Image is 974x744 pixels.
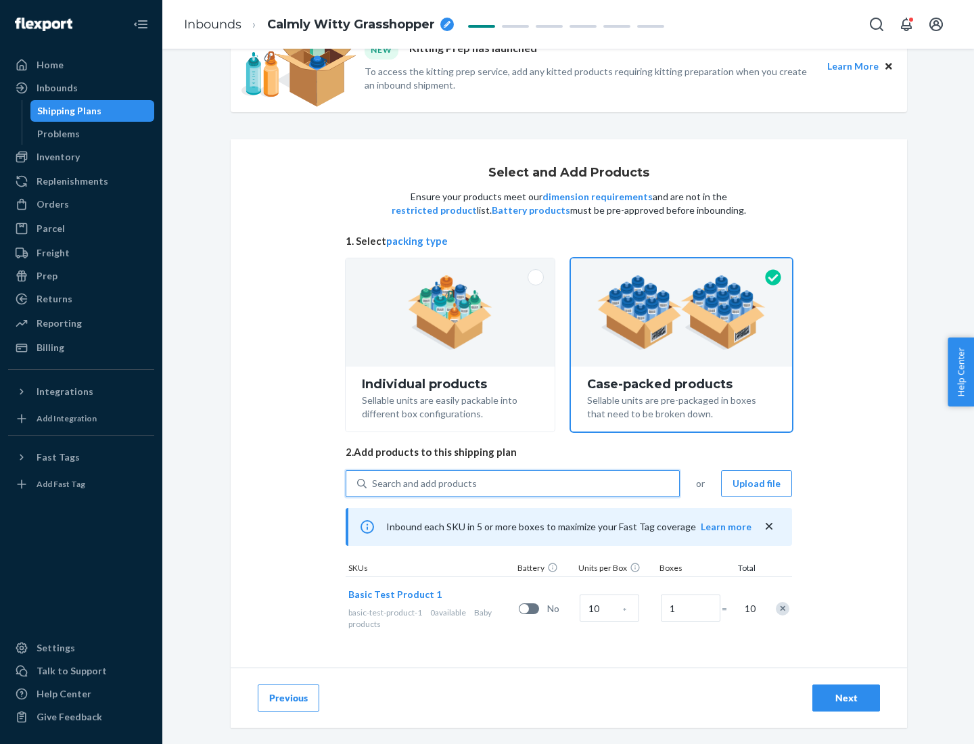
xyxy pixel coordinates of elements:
[392,204,477,217] button: restricted product
[346,562,515,576] div: SKUs
[362,377,538,391] div: Individual products
[37,269,57,283] div: Prep
[348,607,422,618] span: basic-test-product-1
[8,265,154,287] a: Prep
[8,170,154,192] a: Replenishments
[37,710,102,724] div: Give Feedback
[722,602,735,615] span: =
[37,246,70,260] div: Freight
[408,275,492,350] img: individual-pack.facf35554cb0f1810c75b2bd6df2d64e.png
[173,5,465,45] ol: breadcrumbs
[827,59,879,74] button: Learn More
[742,602,756,615] span: 10
[30,100,155,122] a: Shipping Plans
[8,312,154,334] a: Reporting
[346,508,792,546] div: Inbound each SKU in 5 or more boxes to maximize your Fast Tag coverage
[37,317,82,330] div: Reporting
[696,477,705,490] span: or
[37,641,75,655] div: Settings
[8,54,154,76] a: Home
[386,234,448,248] button: packing type
[267,16,435,34] span: Calmly Witty Grasshopper
[762,519,776,534] button: close
[863,11,890,38] button: Open Search Box
[701,520,751,534] button: Learn more
[8,288,154,310] a: Returns
[37,81,78,95] div: Inbounds
[824,691,868,705] div: Next
[8,683,154,705] a: Help Center
[657,562,724,576] div: Boxes
[348,588,442,601] button: Basic Test Product 1
[30,123,155,145] a: Problems
[515,562,576,576] div: Battery
[346,234,792,248] span: 1. Select
[8,193,154,215] a: Orders
[37,175,108,188] div: Replenishments
[724,562,758,576] div: Total
[348,607,513,630] div: Baby products
[8,146,154,168] a: Inventory
[365,41,398,59] div: NEW
[362,391,538,421] div: Sellable units are easily packable into different box configurations.
[37,292,72,306] div: Returns
[597,275,766,350] img: case-pack.59cecea509d18c883b923b81aeac6d0b.png
[37,687,91,701] div: Help Center
[587,391,776,421] div: Sellable units are pre-packaged in boxes that need to be broken down.
[8,242,154,264] a: Freight
[372,477,477,490] div: Search and add products
[37,222,65,235] div: Parcel
[488,166,649,180] h1: Select and Add Products
[492,204,570,217] button: Battery products
[37,150,80,164] div: Inventory
[348,588,442,600] span: Basic Test Product 1
[661,595,720,622] input: Number of boxes
[8,77,154,99] a: Inbounds
[8,660,154,682] a: Talk to Support
[923,11,950,38] button: Open account menu
[812,684,880,712] button: Next
[893,11,920,38] button: Open notifications
[37,197,69,211] div: Orders
[8,706,154,728] button: Give Feedback
[8,473,154,495] a: Add Fast Tag
[409,41,537,59] p: Kitting Prep has launched
[8,381,154,402] button: Integrations
[37,127,80,141] div: Problems
[547,602,574,615] span: No
[37,478,85,490] div: Add Fast Tag
[37,104,101,118] div: Shipping Plans
[881,59,896,74] button: Close
[576,562,657,576] div: Units per Box
[721,470,792,497] button: Upload file
[365,65,815,92] p: To access the kitting prep service, add any kitted products requiring kitting preparation when yo...
[184,17,241,32] a: Inbounds
[948,338,974,406] button: Help Center
[8,218,154,239] a: Parcel
[8,408,154,429] a: Add Integration
[346,445,792,459] span: 2. Add products to this shipping plan
[580,595,639,622] input: Case Quantity
[37,341,64,354] div: Billing
[8,446,154,468] button: Fast Tags
[542,190,653,204] button: dimension requirements
[8,637,154,659] a: Settings
[127,11,154,38] button: Close Navigation
[776,602,789,615] div: Remove Item
[37,385,93,398] div: Integrations
[15,18,72,31] img: Flexport logo
[8,337,154,358] a: Billing
[390,190,747,217] p: Ensure your products meet our and are not in the list. must be pre-approved before inbounding.
[37,450,80,464] div: Fast Tags
[258,684,319,712] button: Previous
[37,664,107,678] div: Talk to Support
[430,607,466,618] span: 0 available
[587,377,776,391] div: Case-packed products
[37,413,97,424] div: Add Integration
[37,58,64,72] div: Home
